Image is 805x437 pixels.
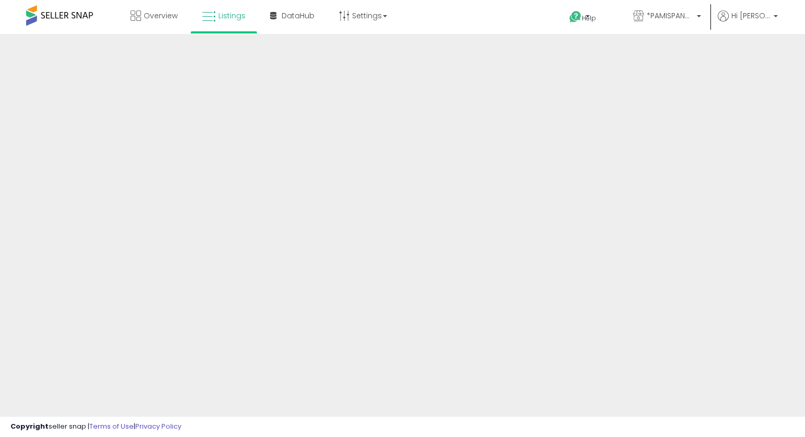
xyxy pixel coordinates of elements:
[218,10,246,21] span: Listings
[89,421,134,431] a: Terms of Use
[731,10,771,21] span: Hi [PERSON_NAME]
[144,10,178,21] span: Overview
[10,422,181,432] div: seller snap | |
[10,421,49,431] strong: Copyright
[135,421,181,431] a: Privacy Policy
[582,14,596,22] span: Help
[718,10,778,34] a: Hi [PERSON_NAME]
[569,10,582,24] i: Get Help
[561,3,616,34] a: Help
[282,10,314,21] span: DataHub
[647,10,694,21] span: *PAMISPANAS*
